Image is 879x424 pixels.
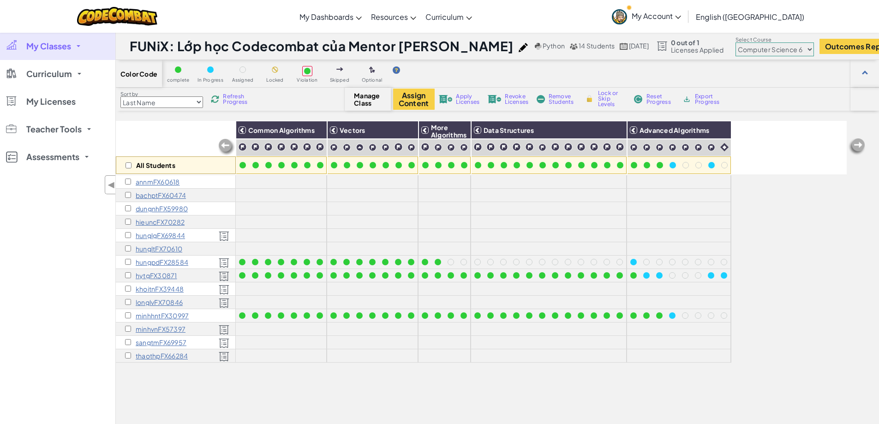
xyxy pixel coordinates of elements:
[299,12,353,22] span: My Dashboards
[356,143,364,151] img: IconPracticeLevel.svg
[295,4,366,29] a: My Dashboards
[456,94,479,105] span: Apply Licenses
[26,125,82,133] span: Teacher Tools
[640,126,709,134] span: Advanced Algorithms
[330,78,349,83] span: Skipped
[577,143,586,151] img: IconChallengeLevel.svg
[219,271,229,281] img: Licensed
[340,126,365,134] span: Vectors
[607,2,686,31] a: My Account
[590,143,598,151] img: IconChallengeLevel.svg
[219,298,229,308] img: Licensed
[303,143,311,151] img: IconChallengeLevel.svg
[393,66,400,74] img: IconHint.svg
[598,90,625,107] span: Lock or Skip Levels
[26,70,72,78] span: Curriculum
[499,143,508,151] img: IconChallengeLevel.svg
[343,143,351,151] img: IconChallengeLevel.svg
[393,89,435,110] button: Assign Content
[671,46,724,54] span: Licenses Applied
[217,138,236,156] img: Arrow_Left_Inactive.png
[277,143,286,151] img: IconChallengeLevel.svg
[512,143,521,151] img: IconChallengeLevel.svg
[136,161,175,169] p: All Students
[219,352,229,362] img: Licensed
[211,95,219,103] img: IconReload.svg
[330,143,338,151] img: IconChallengeLevel.svg
[264,143,273,151] img: IconChallengeLevel.svg
[136,352,188,359] p: thaothpFX66284
[505,94,528,105] span: Revoke Licenses
[251,143,260,151] img: IconChallengeLevel.svg
[120,70,157,78] span: Color Code
[136,299,183,306] p: longlvFX70846
[447,143,455,151] img: IconChallengeLevel.svg
[720,143,729,151] img: IconIntro.svg
[671,39,724,46] span: 0 out of 1
[484,126,534,134] span: Data Structures
[460,143,468,151] img: IconChallengeLevel.svg
[735,36,814,43] label: Select Course
[394,143,403,151] img: IconChallengeLevel.svg
[354,92,381,107] span: Manage Class
[682,95,691,103] img: IconArchive.svg
[136,218,185,226] p: hieuncFX70282
[136,272,177,279] p: hytgFX30871
[136,245,182,252] p: hungltFX70610
[219,285,229,295] img: Licensed
[219,338,229,348] img: Licensed
[120,90,203,98] label: Sort by
[439,95,453,103] img: IconLicenseApply.svg
[108,178,115,191] span: ◀
[136,339,186,346] p: sangtmFX69957
[232,78,254,83] span: Assigned
[535,43,542,50] img: python.png
[167,78,190,83] span: complete
[219,325,229,335] img: Licensed
[691,4,809,29] a: English ([GEOGRAPHIC_DATA])
[695,94,723,105] span: Export Progress
[431,123,466,139] span: More Algorithms
[629,42,649,50] span: [DATE]
[219,231,229,241] img: Licensed
[603,143,611,151] img: IconChallengeLevel.svg
[549,94,576,105] span: Remove Students
[434,143,442,151] img: IconChallengeLevel.svg
[620,43,628,50] img: calendar.svg
[486,143,495,151] img: IconChallengeLevel.svg
[290,143,299,151] img: IconChallengeLevel.svg
[136,178,180,185] p: annmFX60618
[248,126,315,134] span: Common Algorithms
[421,143,430,151] img: IconChallengeLevel.svg
[316,143,324,151] img: IconChallengeLevel.svg
[371,12,408,22] span: Resources
[656,143,664,151] img: IconChallengeLevel.svg
[197,78,223,83] span: In Progress
[362,78,383,83] span: Optional
[136,325,185,333] p: minhvnFX57397
[425,12,464,22] span: Curriculum
[564,143,573,151] img: IconChallengeLevel.svg
[579,42,615,50] span: 14 Students
[669,143,676,151] img: IconChallengeLevel.svg
[551,143,560,151] img: IconChallengeLevel.svg
[369,66,375,74] img: IconOptionalLevel.svg
[407,143,415,151] img: IconChallengeLevel.svg
[682,143,689,151] img: IconChallengeLevel.svg
[369,143,377,151] img: IconChallengeLevel.svg
[585,95,594,103] img: IconLock.svg
[643,143,651,151] img: IconChallengeLevel.svg
[421,4,477,29] a: Curriculum
[238,143,247,151] img: IconChallengeLevel.svg
[136,285,184,293] p: khoitnFX39448
[612,9,627,24] img: avatar
[26,153,79,161] span: Assessments
[136,312,189,319] p: minhhntFX30997
[488,95,502,103] img: IconLicenseRevoke.svg
[569,43,578,50] img: MultipleUsers.png
[537,95,545,103] img: IconRemoveStudents.svg
[646,94,674,105] span: Reset Progress
[223,94,251,105] span: Refresh Progress
[525,143,534,151] img: IconChallengeLevel.svg
[77,7,158,26] a: CodeCombat logo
